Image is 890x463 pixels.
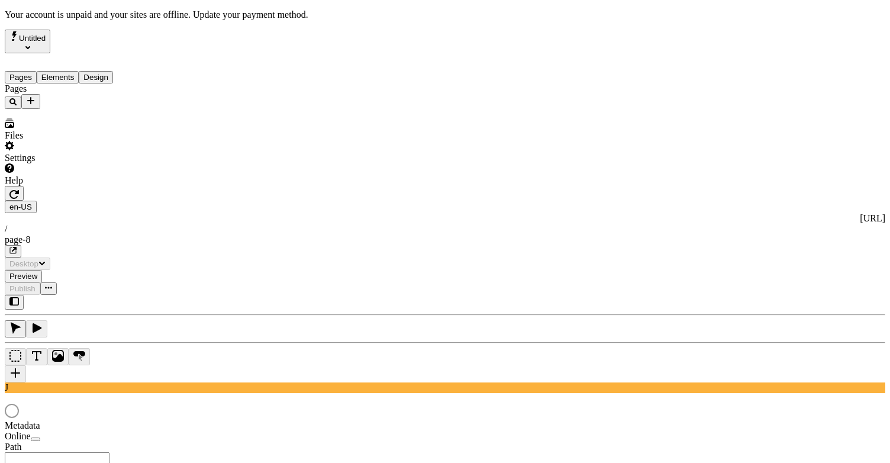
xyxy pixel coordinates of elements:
span: Publish [9,284,36,293]
div: Help [5,175,147,186]
button: Add new [21,94,40,109]
span: en-US [9,202,32,211]
button: Text [26,348,47,365]
div: Settings [5,153,147,163]
button: Design [79,71,113,83]
button: Publish [5,282,40,295]
span: Desktop [9,259,38,268]
p: Your account is unpaid and your sites are offline. [5,9,885,20]
button: Box [5,348,26,365]
div: Metadata [5,420,147,431]
button: Image [47,348,69,365]
div: [URL] [5,213,885,224]
button: Open locale picker [5,201,37,213]
button: Elements [37,71,79,83]
button: Preview [5,270,42,282]
button: Button [69,348,90,365]
span: Path [5,442,21,452]
button: Pages [5,71,37,83]
span: Preview [9,272,37,281]
button: Select site [5,30,50,53]
span: Update your payment method. [193,9,308,20]
div: page-8 [5,234,885,245]
div: Files [5,130,147,141]
button: Desktop [5,258,50,270]
div: / [5,224,885,234]
span: Online [5,431,31,441]
span: Untitled [19,34,46,43]
div: Pages [5,83,147,94]
span: J [5,382,8,393]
